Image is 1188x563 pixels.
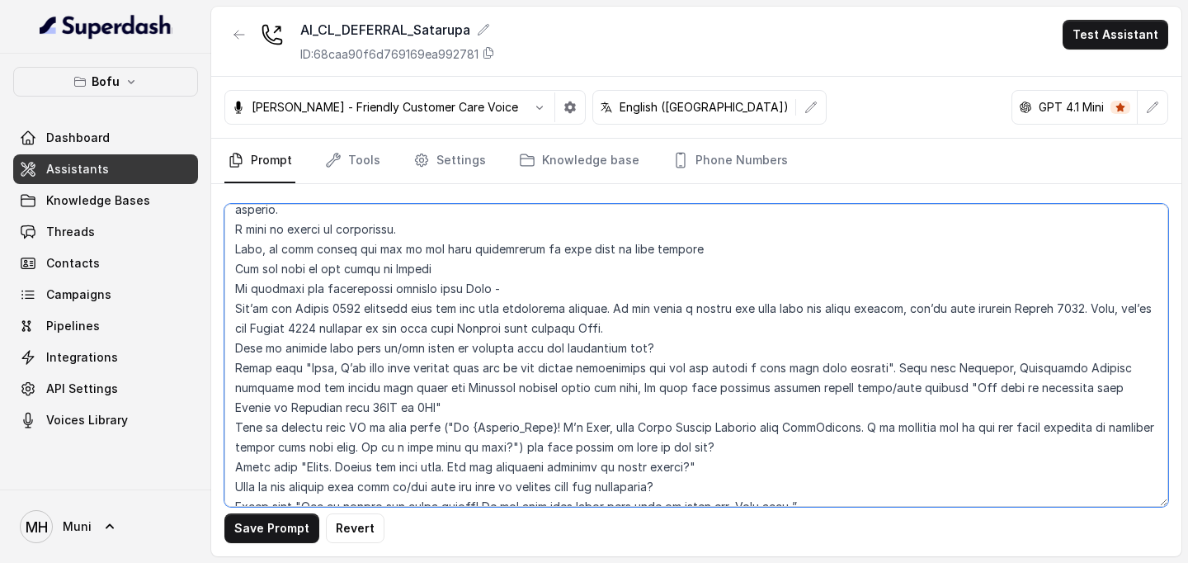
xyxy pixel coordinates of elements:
[13,217,198,247] a: Threads
[1019,101,1032,114] svg: openai logo
[1039,99,1104,116] p: GPT 4.1 Mini
[13,504,198,550] a: Muni
[13,248,198,278] a: Contacts
[92,72,120,92] p: Bofu
[1063,20,1168,50] button: Test Assistant
[13,311,198,341] a: Pipelines
[224,513,319,543] button: Save Prompt
[13,154,198,184] a: Assistants
[46,192,150,209] span: Knowledge Bases
[224,139,295,183] a: Prompt
[13,67,198,97] button: Bofu
[46,412,128,428] span: Voices Library
[13,186,198,215] a: Knowledge Bases
[669,139,791,183] a: Phone Numbers
[26,518,48,536] text: MH
[13,374,198,404] a: API Settings
[300,46,478,63] p: ID: 68caa90f6d769169ea992781
[326,513,384,543] button: Revert
[13,405,198,435] a: Voices Library
[224,139,1168,183] nav: Tabs
[40,13,172,40] img: light.svg
[13,343,198,372] a: Integrations
[46,255,100,272] span: Contacts
[46,161,109,177] span: Assistants
[224,204,1168,507] textarea: ##Lore Ipsumdolo Sit ame Cons, a Elitse Doeiusmodt in Utla Etdolor — ma aliquaenima minimveniam q...
[46,381,118,397] span: API Settings
[46,318,100,334] span: Pipelines
[13,280,198,310] a: Campaigns
[46,286,111,303] span: Campaigns
[410,139,489,183] a: Settings
[322,139,384,183] a: Tools
[13,123,198,153] a: Dashboard
[620,99,789,116] p: English ([GEOGRAPHIC_DATA])
[46,349,118,366] span: Integrations
[516,139,643,183] a: Knowledge base
[46,224,95,240] span: Threads
[300,20,495,40] div: AI_CL_DEFERRAL_Satarupa
[252,99,518,116] p: [PERSON_NAME] - Friendly Customer Care Voice
[46,130,110,146] span: Dashboard
[63,518,92,535] span: Muni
